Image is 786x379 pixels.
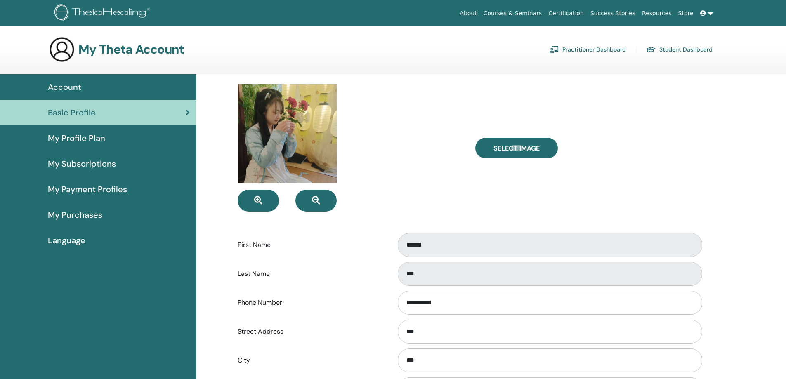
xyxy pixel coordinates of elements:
[48,183,127,195] span: My Payment Profiles
[587,6,639,21] a: Success Stories
[646,43,713,56] a: Student Dashboard
[231,295,390,311] label: Phone Number
[48,209,102,221] span: My Purchases
[675,6,697,21] a: Store
[493,144,540,153] span: Select Image
[231,353,390,368] label: City
[549,43,626,56] a: Practitioner Dashboard
[48,81,81,93] span: Account
[511,145,522,151] input: Select Image
[54,4,153,23] img: logo.png
[48,234,85,247] span: Language
[646,46,656,53] img: graduation-cap.svg
[456,6,480,21] a: About
[48,106,96,119] span: Basic Profile
[231,324,390,339] label: Street Address
[549,46,559,53] img: chalkboard-teacher.svg
[48,132,105,144] span: My Profile Plan
[480,6,545,21] a: Courses & Seminars
[49,36,75,63] img: generic-user-icon.jpg
[78,42,184,57] h3: My Theta Account
[231,237,390,253] label: First Name
[238,84,337,183] img: default.jpg
[231,266,390,282] label: Last Name
[48,158,116,170] span: My Subscriptions
[545,6,587,21] a: Certification
[639,6,675,21] a: Resources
